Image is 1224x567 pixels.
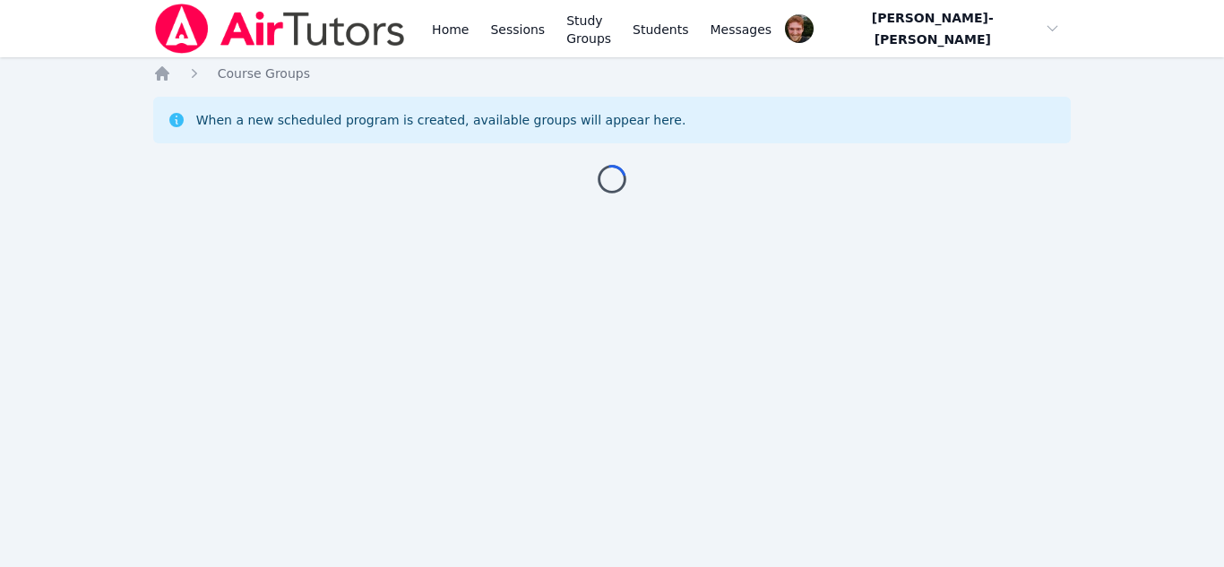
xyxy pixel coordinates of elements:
[711,21,772,39] span: Messages
[153,4,407,54] img: Air Tutors
[153,64,1072,82] nav: Breadcrumb
[196,111,686,129] div: When a new scheduled program is created, available groups will appear here.
[218,64,310,82] a: Course Groups
[218,66,310,81] span: Course Groups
